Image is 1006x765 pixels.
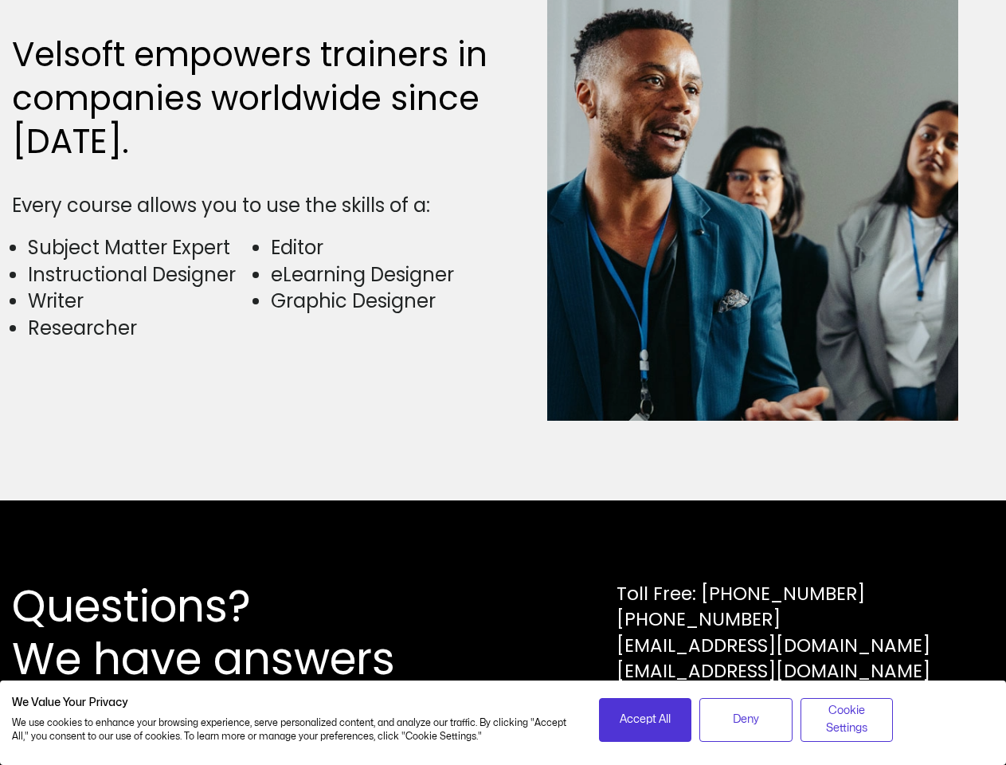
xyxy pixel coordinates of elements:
button: Adjust cookie preferences [800,698,894,742]
li: eLearning Designer [271,261,495,288]
li: Subject Matter Expert [28,234,252,261]
div: Toll Free: [PHONE_NUMBER] [PHONE_NUMBER] [EMAIL_ADDRESS][DOMAIN_NAME] [EMAIL_ADDRESS][DOMAIN_NAME] [617,581,930,684]
button: Accept all cookies [599,698,692,742]
p: We use cookies to enhance your browsing experience, serve personalized content, and analyze our t... [12,716,575,743]
li: Graphic Designer [271,288,495,315]
span: Cookie Settings [811,702,883,738]
h2: We Value Your Privacy [12,696,575,710]
h2: Questions? We have answers [12,580,452,685]
span: Deny [733,711,759,728]
span: Accept All [620,711,671,728]
button: Deny all cookies [699,698,793,742]
div: Every course allows you to use the skills of a: [12,192,495,219]
li: Editor [271,234,495,261]
li: Instructional Designer [28,261,252,288]
li: Writer [28,288,252,315]
li: Researcher [28,315,252,342]
h2: Velsoft empowers trainers in companies worldwide since [DATE]. [12,33,495,164]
